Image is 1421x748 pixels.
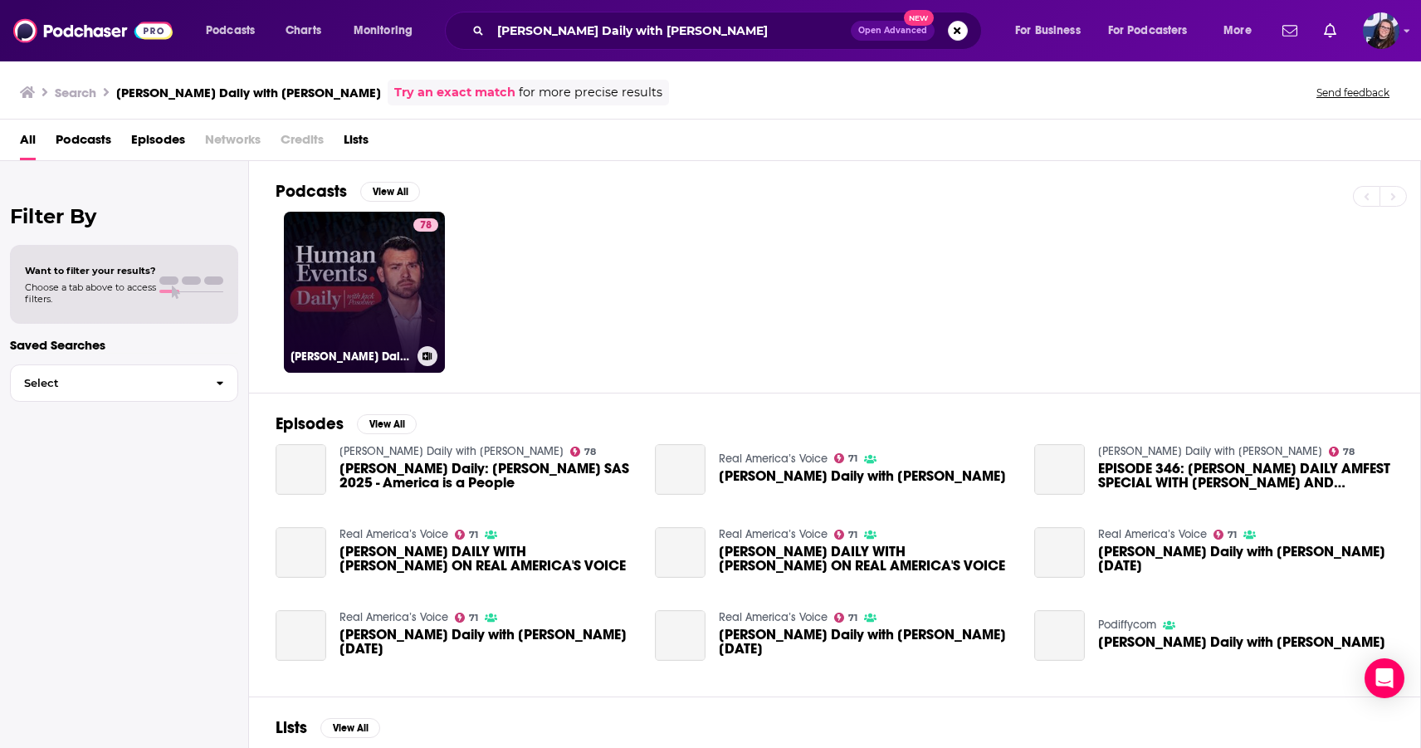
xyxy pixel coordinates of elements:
a: EPISODE 346: HUMAN EVENTS DAILY AMFEST SPECIAL WITH JACK POSOBIEC AND DARREN BEATTIE [1034,444,1085,495]
span: Podcasts [206,19,255,42]
h3: [PERSON_NAME] Daily with [PERSON_NAME] [291,350,411,364]
span: For Podcasters [1108,19,1188,42]
a: Podiffycom [1098,618,1156,632]
div: Search podcasts, credits, & more... [461,12,998,50]
a: EpisodesView All [276,413,417,434]
span: EPISODE 346: [PERSON_NAME] DAILY AMFEST SPECIAL WITH [PERSON_NAME] AND [PERSON_NAME] [1098,462,1394,490]
button: Show profile menu [1363,12,1399,49]
a: Human Events Daily with Jack Posobiec August 15, 2025 [1098,545,1394,573]
a: Human Events Daily with Jack Posobiec [1098,635,1385,649]
span: 71 [848,614,857,622]
span: 71 [1228,531,1237,539]
a: 71 [834,530,858,540]
span: Logged in as CallieDaruk [1363,12,1399,49]
span: Networks [205,126,261,160]
span: Choose a tab above to access filters. [25,281,156,305]
a: Human Events Daily with Jack Posobiec [655,444,706,495]
a: Episodes [131,126,185,160]
p: Saved Searches [10,337,238,353]
a: Human Events Daily: Jack Posobiec SAS 2025 - America is a People [276,444,326,495]
a: ListsView All [276,717,380,738]
span: for more precise results [519,83,662,102]
a: 71 [834,613,858,623]
a: Real America’s Voice [719,527,828,541]
span: Charts [286,19,321,42]
button: open menu [1212,17,1272,44]
a: Charts [275,17,331,44]
a: HUMAN EVENTS DAILY WITH JACK POSOBIEC ON REAL AMERICA'S VOICE [276,527,326,578]
button: open menu [1097,17,1212,44]
a: Real America’s Voice [339,527,448,541]
button: Send feedback [1311,86,1394,100]
span: [PERSON_NAME] Daily with [PERSON_NAME] [719,469,1006,483]
a: 78[PERSON_NAME] Daily with [PERSON_NAME] [284,212,445,373]
button: View All [360,182,420,202]
span: 71 [848,531,857,539]
span: [PERSON_NAME] Daily with [PERSON_NAME] [DATE] [339,628,635,656]
a: HUMAN EVENTS DAILY WITH JACK POSOBIEC ON REAL AMERICA'S VOICE [339,545,635,573]
span: Select [11,378,203,389]
span: New [904,10,934,26]
h2: Episodes [276,413,344,434]
a: Human Events Daily with Jack Posobiec [1098,444,1322,458]
span: 78 [1343,448,1355,456]
input: Search podcasts, credits, & more... [491,17,851,44]
h3: [PERSON_NAME] Daily with [PERSON_NAME] [116,85,381,100]
h2: Filter By [10,204,238,228]
a: 71 [1213,530,1238,540]
a: Human Events Daily with Jack Posobiec August 15, 2025 [339,628,635,656]
span: 78 [420,218,432,234]
button: Select [10,364,238,402]
a: Real America’s Voice [339,610,448,624]
button: open menu [194,17,276,44]
span: For Business [1015,19,1081,42]
span: Credits [281,126,324,160]
span: [PERSON_NAME] Daily with [PERSON_NAME] [DATE] [1098,545,1394,573]
a: Try an exact match [394,83,515,102]
a: Real America’s Voice [719,452,828,466]
button: open menu [1003,17,1101,44]
a: HUMAN EVENTS DAILY WITH JACK POSOBIEC ON REAL AMERICA'S VOICE [655,527,706,578]
a: Show notifications dropdown [1276,17,1304,45]
a: Real America’s Voice [1098,527,1207,541]
img: User Profile [1363,12,1399,49]
span: [PERSON_NAME] Daily: [PERSON_NAME] SAS 2025 - America is a People [339,462,635,490]
a: Human Events Daily: Jack Posobiec SAS 2025 - America is a People [339,462,635,490]
a: Lists [344,126,369,160]
span: Monitoring [354,19,413,42]
button: Open AdvancedNew [851,21,935,41]
a: PodcastsView All [276,181,420,202]
a: All [20,126,36,160]
span: [PERSON_NAME] Daily with [PERSON_NAME] [DATE] [719,628,1014,656]
span: 78 [584,448,596,456]
span: 71 [848,455,857,462]
a: Human Events Daily with Jack Posobiec August 15, 2025 [276,610,326,661]
span: Want to filter your results? [25,265,156,276]
a: 78 [570,447,597,457]
button: View All [320,718,380,738]
a: Human Events Daily with Jack Posobiec [719,469,1006,483]
a: HUMAN EVENTS DAILY WITH JACK POSOBIEC ON REAL AMERICA'S VOICE [719,545,1014,573]
a: Human Events Daily with Jack Posobiec August 14, 2025 [719,628,1014,656]
a: 78 [1329,447,1355,457]
span: More [1223,19,1252,42]
a: 71 [455,613,479,623]
a: EPISODE 346: HUMAN EVENTS DAILY AMFEST SPECIAL WITH JACK POSOBIEC AND DARREN BEATTIE [1098,462,1394,490]
a: Human Events Daily with Jack Posobiec [1034,610,1085,661]
a: 78 [413,218,438,232]
div: Open Intercom Messenger [1365,658,1404,698]
button: View All [357,414,417,434]
a: Podcasts [56,126,111,160]
a: Human Events Daily with Jack Posobiec August 15, 2025 [1034,527,1085,578]
a: Real America’s Voice [719,610,828,624]
span: Open Advanced [858,27,927,35]
a: 71 [455,530,479,540]
img: Podchaser - Follow, Share and Rate Podcasts [13,15,173,46]
h3: Search [55,85,96,100]
span: [PERSON_NAME] DAILY WITH [PERSON_NAME] ON REAL AMERICA'S VOICE [719,545,1014,573]
span: [PERSON_NAME] DAILY WITH [PERSON_NAME] ON REAL AMERICA'S VOICE [339,545,635,573]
